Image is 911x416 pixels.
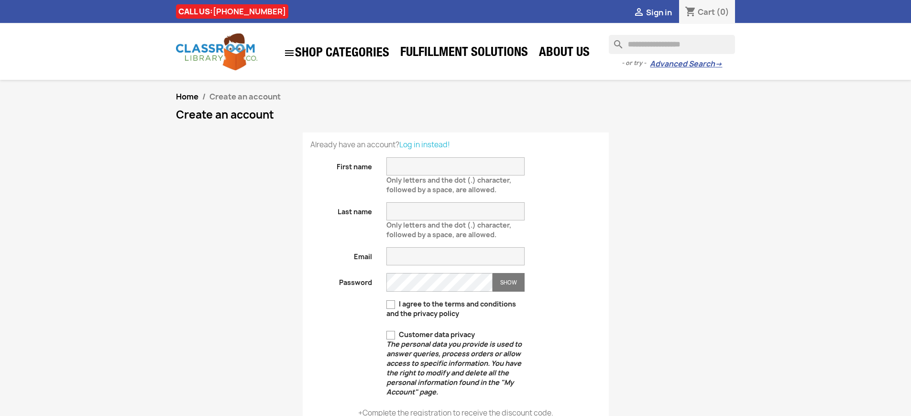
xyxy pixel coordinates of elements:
span: → [715,59,722,69]
a: SHOP CATEGORIES [279,43,394,64]
span: Only letters and the dot (.) character, followed by a space, are allowed. [386,172,511,194]
label: Password [303,273,380,287]
span: (0) [716,7,729,17]
a:  Sign in [633,7,672,18]
a: About Us [534,44,594,63]
div: CALL US: [176,4,288,19]
span: Cart [698,7,715,17]
label: I agree to the terms and conditions and the privacy policy [386,299,525,318]
input: Search [609,35,735,54]
img: Classroom Library Company [176,33,257,70]
a: Log in instead! [399,140,450,150]
span: - or try - [622,58,650,68]
label: Last name [303,202,380,217]
button: Show [493,273,525,292]
i: shopping_cart [685,7,696,18]
p: Already have an account? [310,140,601,150]
i:  [284,47,295,59]
h1: Create an account [176,109,735,120]
input: Password input [386,273,493,292]
label: Email [303,247,380,262]
span: Create an account [209,91,281,102]
a: Fulfillment Solutions [395,44,533,63]
a: Advanced Search→ [650,59,722,69]
span: Sign in [646,7,672,18]
em: The personal data you provide is used to answer queries, process orders or allow access to specif... [386,339,522,396]
span: Only letters and the dot (.) character, followed by a space, are allowed. [386,217,511,239]
a: [PHONE_NUMBER] [213,6,286,17]
label: Customer data privacy [386,330,525,397]
label: First name [303,157,380,172]
i:  [633,7,645,19]
a: Home [176,91,198,102]
i: search [609,35,620,46]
